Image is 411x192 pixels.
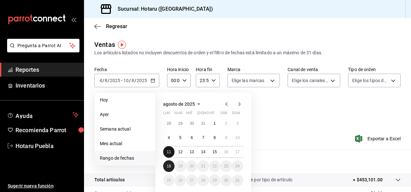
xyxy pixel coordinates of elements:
[102,78,104,83] span: /
[94,40,115,49] div: Ventas
[186,132,197,144] button: 6 de agosto de 2025
[220,118,232,129] button: 2 de agosto de 2025
[131,78,134,83] input: --
[118,41,126,49] img: Tooltip marker
[197,132,209,144] button: 7 de agosto de 2025
[179,135,182,140] abbr: 5 de agosto de 2025
[163,132,174,144] button: 4 de agosto de 2025
[106,23,127,29] span: Regresar
[214,135,216,140] abbr: 8 de agosto de 2025
[121,78,122,83] span: -
[190,164,194,168] abbr: 20 de agosto de 2025
[94,176,125,183] p: Total artículos
[196,67,219,72] label: Hora fin
[129,78,131,83] span: /
[190,178,194,183] abbr: 27 de agosto de 2025
[174,111,182,118] abbr: martes
[197,160,209,172] button: 21 de agosto de 2025
[220,160,232,172] button: 23 de agosto de 2025
[100,126,150,133] span: Semana actual
[232,118,243,129] button: 3 de agosto de 2025
[163,118,174,129] button: 28 de julio de 2025
[190,121,194,126] abbr: 30 de julio de 2025
[174,146,186,158] button: 12 de agosto de 2025
[163,101,195,107] span: agosto de 2025
[167,121,171,126] abbr: 28 de julio de 2025
[100,97,150,103] span: Hoy
[191,135,193,140] abbr: 6 de agosto de 2025
[112,5,213,13] h3: Sucursal: Hotaru ([GEOGRAPHIC_DATA])
[168,135,170,140] abbr: 4 de agosto de 2025
[174,118,186,129] button: 29 de julio de 2025
[220,146,232,158] button: 16 de agosto de 2025
[213,164,217,168] abbr: 22 de agosto de 2025
[197,175,209,186] button: 28 de agosto de 2025
[201,164,205,168] abbr: 21 de agosto de 2025
[16,111,70,119] span: Ayuda
[94,23,127,29] button: Regresar
[213,150,217,154] abbr: 15 de agosto de 2025
[94,67,159,72] label: Fecha
[225,135,227,140] abbr: 9 de agosto de 2025
[178,150,182,154] abbr: 12 de agosto de 2025
[353,176,383,183] p: + $453,101.00
[202,135,205,140] abbr: 7 de agosto de 2025
[167,164,171,168] abbr: 18 de agosto de 2025
[174,175,186,186] button: 26 de agosto de 2025
[209,118,220,129] button: 1 de agosto de 2025
[163,146,174,158] button: 11 de agosto de 2025
[163,160,174,172] button: 18 de agosto de 2025
[186,175,197,186] button: 27 de agosto de 2025
[220,175,232,186] button: 30 de agosto de 2025
[163,175,174,186] button: 25 de agosto de 2025
[136,78,147,83] input: ----
[16,65,79,74] span: Reportes
[186,160,197,172] button: 20 de agosto de 2025
[236,150,240,154] abbr: 17 de agosto de 2025
[209,175,220,186] button: 29 de agosto de 2025
[232,146,243,158] button: 17 de agosto de 2025
[100,111,150,118] span: Ayer
[236,135,240,140] abbr: 10 de agosto de 2025
[356,135,401,143] button: Exportar a Excel
[167,67,191,72] label: Hora inicio
[213,178,217,183] abbr: 29 de agosto de 2025
[197,146,209,158] button: 14 de agosto de 2025
[16,142,79,150] span: Hotaru Puebla
[16,81,79,90] span: Inventarios
[100,155,150,162] span: Rango de fechas
[174,132,186,144] button: 5 de agosto de 2025
[197,111,236,118] abbr: jueves
[71,17,76,22] button: open_drawer_menu
[209,132,220,144] button: 8 de agosto de 2025
[348,67,401,72] label: Tipo de orden
[104,78,108,83] input: --
[220,111,227,118] abbr: sábado
[225,121,227,126] abbr: 2 de agosto de 2025
[209,146,220,158] button: 15 de agosto de 2025
[167,178,171,183] abbr: 25 de agosto de 2025
[16,126,79,134] span: Recomienda Parrot
[99,78,102,83] input: --
[167,150,171,154] abbr: 11 de agosto de 2025
[201,121,205,126] abbr: 31 de julio de 2025
[288,67,340,72] label: Canal de venta
[108,78,110,83] span: /
[190,150,194,154] abbr: 13 de agosto de 2025
[178,164,182,168] abbr: 19 de agosto de 2025
[220,132,232,144] button: 9 de agosto de 2025
[186,118,197,129] button: 30 de julio de 2025
[292,77,328,84] span: Elige los canales de venta
[178,121,182,126] abbr: 29 de julio de 2025
[7,39,79,52] button: Pregunta a Parrot AI
[224,164,228,168] abbr: 23 de agosto de 2025
[163,100,203,108] button: agosto de 2025
[232,77,265,84] span: Elige las marcas
[232,132,243,144] button: 10 de agosto de 2025
[8,183,79,189] span: Sugerir nueva función
[178,178,182,183] abbr: 26 de agosto de 2025
[227,67,280,72] label: Marca
[236,164,240,168] abbr: 24 de agosto de 2025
